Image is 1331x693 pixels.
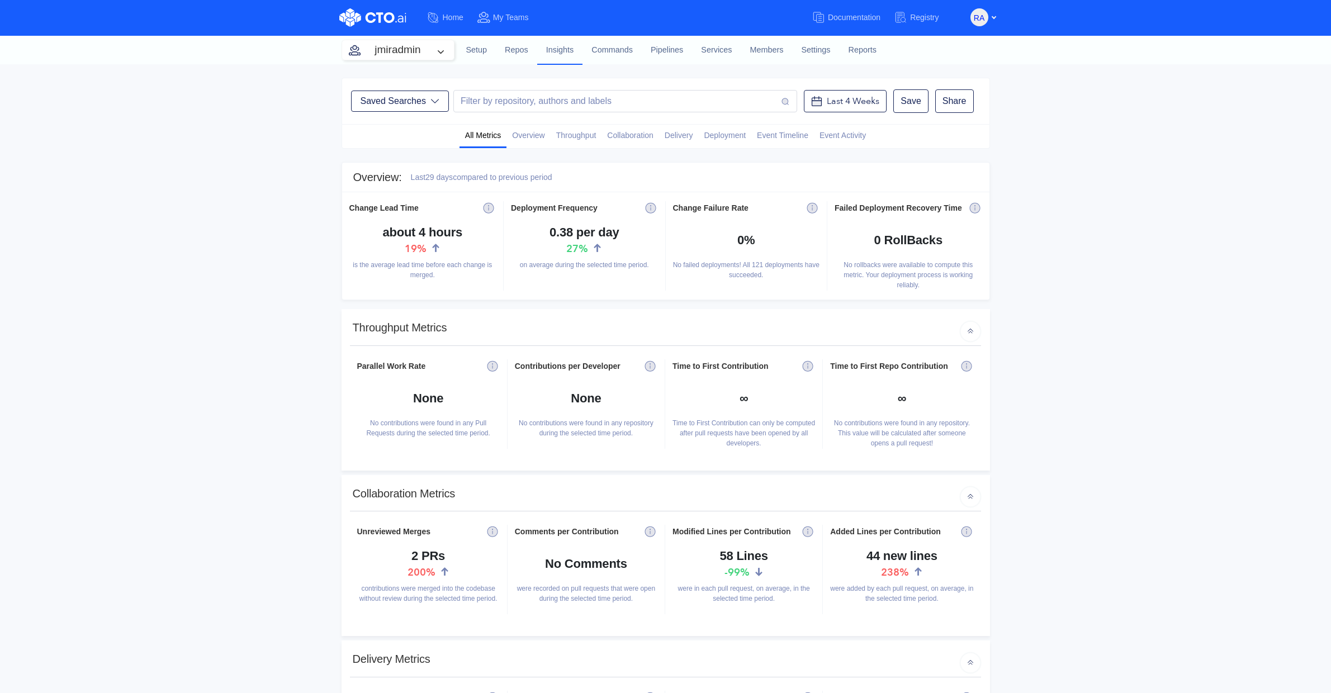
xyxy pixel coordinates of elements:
[835,224,982,257] h4: 0 RollBacks
[511,202,644,214] div: Deployment Frequency
[357,526,486,538] div: Unreviewed Merges
[835,257,982,290] div: No rollbacks were available to compute this metric. Your deployment process is working reliably.
[692,35,741,65] a: Services
[839,35,885,65] a: Reports
[672,581,815,604] div: were in each pull request, on average, in the selected time period.
[405,242,427,256] span: 19 %
[515,581,657,604] div: were recorded on pull requests that were open during the selected time period.
[642,35,692,65] a: Pipelines
[672,415,815,448] div: Time to First Contribution can only be computed after pull requests have been opened by all devel...
[828,13,880,22] span: Documentation
[357,415,500,438] div: No contributions were found in any Pull Requests during the selected time period.
[357,547,500,565] h4: 2 PRs
[339,8,406,27] img: CTO.ai Logo
[556,130,596,141] span: Throughput
[830,415,973,448] div: No contributions were found in any repository. This value will be calculated after someone opens ...
[566,242,588,256] span: 27 %
[427,7,477,28] a: Home
[830,526,959,538] div: Added Lines per Contribution
[959,320,982,343] img: arrow_icon_up.svg
[959,652,982,674] img: arrow_icon_up.svg
[353,651,430,667] h3: Delivery Metrics
[894,7,952,28] a: Registry
[408,566,435,580] span: 200 %
[515,547,657,581] h4: No Comments
[353,320,447,335] h3: Throughput Metrics
[496,35,537,65] a: Repos
[357,581,500,604] div: contributions were merged into the codebase without review during the selected time period.
[881,566,909,580] span: 238 %
[974,9,984,27] span: RA
[830,547,973,565] h4: 44 new lines
[515,360,643,372] div: Contributions per Developer
[665,130,693,141] span: Delivery
[672,526,801,538] div: Modified Lines per Contribution
[830,360,959,372] div: Time to First Repo Contribution
[830,382,973,415] h4: ∞
[959,486,982,508] img: arrow_icon_up.svg
[673,224,820,257] h4: 0%
[342,40,454,60] button: jmiradmin
[357,382,500,415] h4: None
[457,35,496,65] a: Setup
[672,382,815,415] h4: ∞
[607,130,653,141] span: Collaboration
[672,360,801,372] div: Time to First Contribution
[935,89,974,113] button: Share
[351,91,449,112] button: Saved Searches
[537,35,583,64] a: Insights
[353,486,456,501] h3: Collaboration Metrics
[349,202,482,214] div: Change Lead Time
[893,89,928,113] button: Save
[511,224,658,241] h4: 0.38 per day
[820,130,866,141] span: Event Activity
[456,94,612,108] div: Filter by repository, authors and labels
[792,35,839,65] a: Settings
[724,566,750,580] span: -99 %
[910,13,939,22] span: Registry
[672,547,815,565] h4: 58 Lines
[673,257,820,280] div: No failed deployments! All 121 deployments have succeeded.
[493,13,529,22] span: My Teams
[443,13,463,22] span: Home
[757,130,808,141] span: Event Timeline
[349,224,496,241] h4: about 4 hours
[830,581,973,604] div: were added by each pull request, on average, in the selected time period.
[512,130,544,141] span: Overview
[511,257,658,270] div: on average during the selected time period.
[582,35,642,65] a: Commands
[515,415,657,438] div: No contributions were found in any repository during the selected time period.
[515,526,643,538] div: Comments per Contribution
[477,7,542,28] a: My Teams
[835,202,968,214] div: Failed Deployment Recovery Time
[349,257,496,280] div: is the average lead time before each change is merged.
[704,130,746,141] span: Deployment
[812,7,894,28] a: Documentation
[353,169,402,185] h3: Overview :
[411,172,552,183] div: Last 29 days compared to previous period
[465,130,501,141] span: All Metrics
[970,8,988,26] button: RA
[804,90,887,112] button: Last 4 Weeks
[515,382,657,415] h4: None
[361,94,426,108] div: Saved Searches
[741,35,793,65] a: Members
[673,202,806,214] div: Change Failure Rate
[357,360,486,372] div: Parallel Work Rate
